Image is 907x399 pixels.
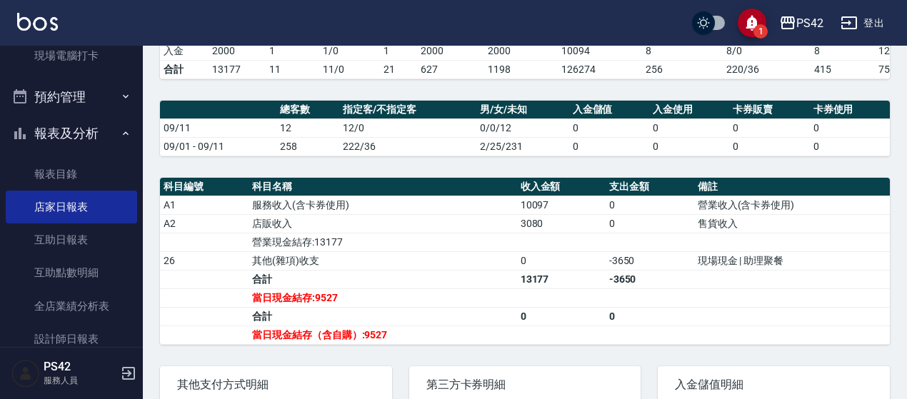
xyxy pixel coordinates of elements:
[6,39,137,72] a: 現場電腦打卡
[517,178,606,196] th: 收入金額
[675,378,873,392] span: 入金儲值明細
[606,251,694,270] td: -3650
[160,118,276,137] td: 09/11
[276,118,340,137] td: 12
[160,251,249,270] td: 26
[6,290,137,323] a: 全店業績分析表
[694,196,890,214] td: 營業收入(含卡券使用)
[380,60,417,79] td: 21
[476,118,568,137] td: 0/0/12
[694,178,890,196] th: 備註
[810,137,890,156] td: 0
[417,60,484,79] td: 627
[835,10,890,36] button: 登出
[209,41,266,60] td: 2000
[17,13,58,31] img: Logo
[160,178,249,196] th: 科目編號
[319,41,380,60] td: 1 / 0
[160,41,209,60] td: 入金
[339,118,476,137] td: 12/0
[266,41,320,60] td: 1
[249,214,517,233] td: 店販收入
[649,137,729,156] td: 0
[160,214,249,233] td: A2
[642,41,723,60] td: 8
[476,137,568,156] td: 2/25/231
[276,101,340,119] th: 總客數
[249,270,517,288] td: 合計
[177,378,375,392] span: 其他支付方式明細
[484,60,558,79] td: 1198
[426,378,624,392] span: 第三方卡券明細
[606,196,694,214] td: 0
[753,24,768,39] span: 1
[160,101,890,156] table: a dense table
[569,101,649,119] th: 入金儲值
[319,60,380,79] td: 11/0
[810,118,890,137] td: 0
[160,60,209,79] td: 合計
[517,196,606,214] td: 10097
[606,178,694,196] th: 支出金額
[266,60,320,79] td: 11
[249,196,517,214] td: 服務收入(含卡券使用)
[209,60,266,79] td: 13177
[249,307,517,325] td: 合計
[729,118,809,137] td: 0
[723,41,811,60] td: 8 / 0
[6,323,137,355] a: 設計師日報表
[811,41,875,60] td: 8
[569,118,649,137] td: 0
[160,178,890,345] table: a dense table
[517,307,606,325] td: 0
[738,9,766,37] button: save
[729,137,809,156] td: 0
[484,41,558,60] td: 2000
[417,41,484,60] td: 2000
[6,223,137,256] a: 互助日報表
[642,60,723,79] td: 256
[160,196,249,214] td: A1
[606,214,694,233] td: 0
[606,270,694,288] td: -3650
[796,14,823,32] div: PS42
[339,101,476,119] th: 指定客/不指定客
[6,191,137,223] a: 店家日報表
[44,360,116,374] h5: PS42
[249,178,517,196] th: 科目名稱
[44,374,116,387] p: 服務人員
[249,325,517,344] td: 當日現金結存（含自購）:9527
[811,60,875,79] td: 415
[694,214,890,233] td: 售貨收入
[810,101,890,119] th: 卡券使用
[729,101,809,119] th: 卡券販賣
[773,9,829,38] button: PS42
[160,137,276,156] td: 09/01 - 09/11
[249,288,517,307] td: 當日現金結存:9527
[476,101,568,119] th: 男/女/未知
[723,60,811,79] td: 220/36
[558,41,642,60] td: 10094
[249,233,517,251] td: 營業現金結存:13177
[649,101,729,119] th: 入金使用
[276,137,340,156] td: 258
[517,270,606,288] td: 13177
[6,256,137,289] a: 互助點數明細
[11,359,40,388] img: Person
[249,251,517,270] td: 其他(雜項)收支
[380,41,417,60] td: 1
[6,115,137,152] button: 報表及分析
[6,79,137,116] button: 預約管理
[339,137,476,156] td: 222/36
[6,158,137,191] a: 報表目錄
[606,307,694,325] td: 0
[569,137,649,156] td: 0
[649,118,729,137] td: 0
[517,214,606,233] td: 3080
[558,60,642,79] td: 126274
[517,251,606,270] td: 0
[694,251,890,270] td: 現場現金 | 助理聚餐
